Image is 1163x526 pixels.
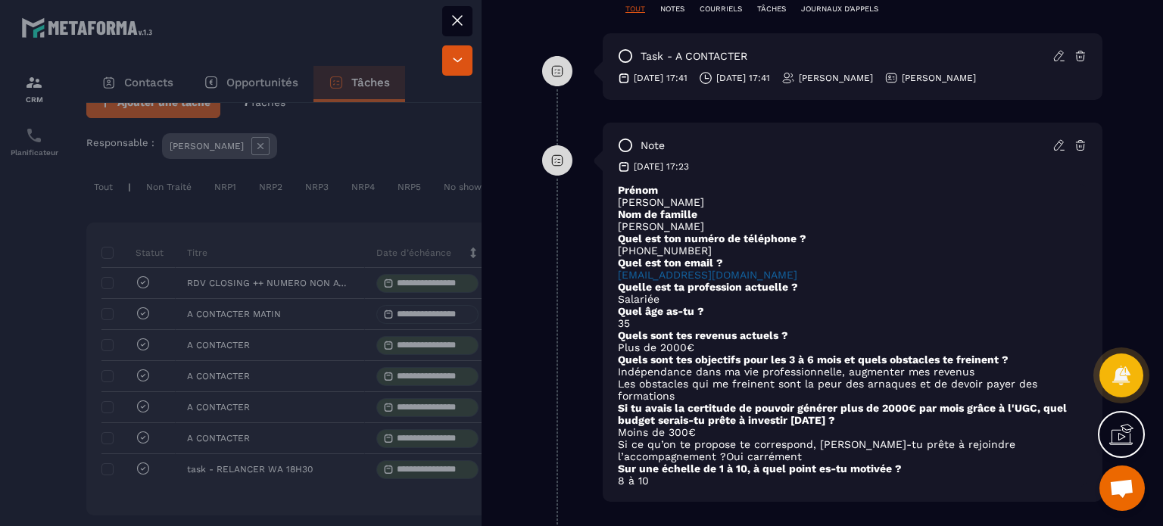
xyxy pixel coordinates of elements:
p: [PERSON_NAME] [618,220,1087,232]
p: [DATE] 17:23 [634,160,689,173]
strong: Prénom [618,184,658,196]
strong: Quel est ton numéro de téléphone ? [618,232,806,244]
strong: Nom de famille [618,208,697,220]
p: NOTES [660,4,684,14]
div: Ouvrir le chat [1099,465,1145,511]
p: Plus de 2000€ [618,341,1087,353]
p: [PERSON_NAME] [618,196,1087,208]
p: TOUT [625,4,645,14]
p: JOURNAUX D'APPELS [801,4,878,14]
strong: Quels sont tes objectifs pour les 3 à 6 mois et quels obstacles te freinent ? [618,353,1009,366]
strong: Quels sont tes revenus actuels ? [618,329,788,341]
p: TÂCHES [757,4,786,14]
p: task - A CONTACTER [641,49,747,64]
strong: Quel est ton email ? [618,257,723,269]
p: COURRIELS [700,4,742,14]
p: [PERSON_NAME] [902,72,976,84]
p: note [641,139,665,153]
p: [DATE] 17:41 [634,72,688,84]
p: Si ce qu’on te propose te correspond, [PERSON_NAME]-tu prête à rejoindre l’accompagnement ?Oui ca... [618,438,1087,462]
a: [EMAIL_ADDRESS][DOMAIN_NAME] [618,269,797,281]
p: Moins de 300€ [618,426,1087,438]
strong: Sur une échelle de 1 à 10, à quel point es-tu motivée ? [618,462,902,475]
p: [PERSON_NAME] [799,72,873,84]
p: Indépendance dans ma vie professionnelle, augmenter mes revenus [618,366,1087,378]
p: 8 à 10 [618,475,1087,487]
strong: Quelle est ta profession actuelle ? [618,281,798,293]
p: [PHONE_NUMBER] [618,244,1087,257]
p: [DATE] 17:41 [716,72,770,84]
p: Salariée [618,293,1087,305]
strong: Quel âge as-tu ? [618,305,704,317]
p: Les obstacles qui me freinent sont la peur des arnaques et de devoir payer des formations [618,378,1087,402]
strong: Si tu avais la certitude de pouvoir générer plus de 2000€ par mois grâce à l'UGC, quel budget ser... [618,402,1067,426]
p: 35 [618,317,1087,329]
